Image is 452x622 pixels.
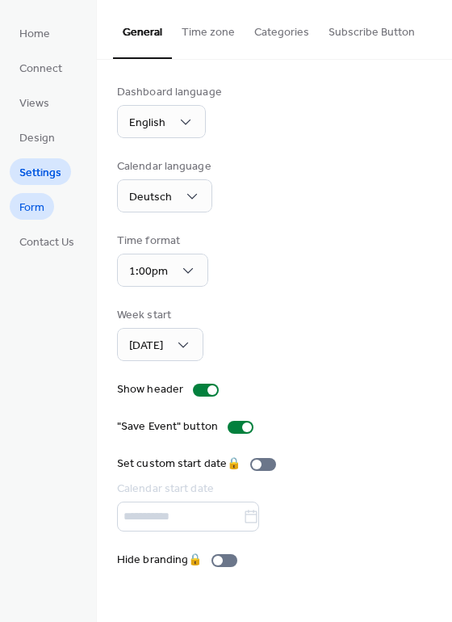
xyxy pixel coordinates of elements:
div: Week start [117,307,200,324]
span: [DATE] [129,335,163,357]
a: Home [10,19,60,46]
span: Views [19,95,49,112]
div: Show header [117,381,183,398]
div: Calendar language [117,158,211,175]
a: Contact Us [10,228,84,254]
div: Time format [117,233,205,250]
a: Form [10,193,54,220]
div: "Save Event" button [117,418,218,435]
a: Design [10,124,65,150]
span: Connect [19,61,62,78]
a: Connect [10,54,72,81]
span: Home [19,26,50,43]
span: 1:00pm [129,261,168,283]
span: Settings [19,165,61,182]
span: Design [19,130,55,147]
span: English [129,112,165,134]
div: Dashboard language [117,84,222,101]
span: Deutsch [129,187,172,208]
span: Form [19,200,44,216]
a: Settings [10,158,71,185]
span: Contact Us [19,234,74,251]
a: Views [10,89,59,116]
